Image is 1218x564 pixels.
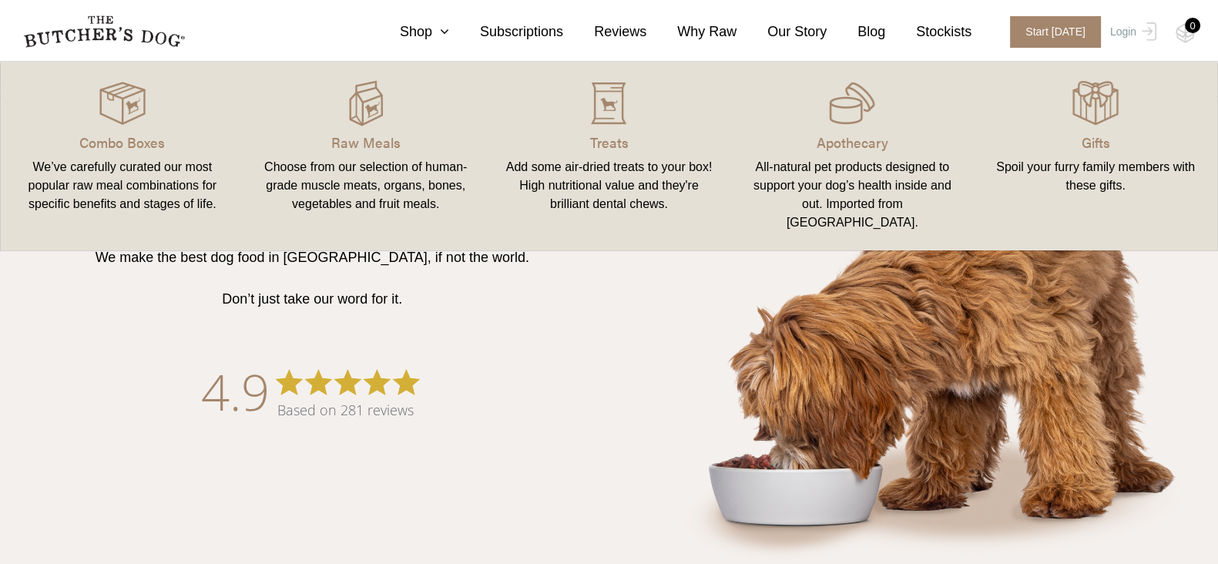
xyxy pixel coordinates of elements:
p: Apothecary [749,132,955,153]
a: Gifts Spoil your furry family members with these gifts. [974,77,1217,235]
div: Add some air-dried treats to your box! High nutritional value and they're brilliant dental chews. [506,158,713,213]
a: Start [DATE] [995,16,1106,48]
div: We’ve carefully curated our most popular raw meal combinations for specific benefits and stages o... [19,158,226,213]
a: Why Raw [646,22,737,42]
a: Apothecary All-natural pet products designed to support your dog’s health inside and out. Importe... [730,77,974,235]
a: Stockists [885,22,971,42]
a: Raw Meals Choose from our selection of human-grade muscle meats, organs, bones, vegetables and fr... [244,77,488,235]
a: Shop [369,22,449,42]
p: Raw Meals [263,132,469,153]
p: Treats [506,132,713,153]
div: Based on 281 reviews [277,401,424,419]
div: All-natural pet products designed to support your dog’s health inside and out. Imported from [GEO... [749,158,955,232]
img: TBD_Cart-Empty.png [1176,23,1195,43]
div: Spoil your furry family members with these gifts. [992,158,1199,195]
p: Gifts [992,132,1199,153]
p: Combo Boxes [19,132,226,153]
a: Login [1106,16,1156,48]
div: Choose from our selection of human-grade muscle meats, organs, bones, vegetables and fruit meals. [263,158,469,213]
a: Subscriptions [449,22,563,42]
p: We make the best dog food in [GEOGRAPHIC_DATA], if not the world. Don’t just take our word for it. [96,247,529,310]
a: Treats Add some air-dried treats to your box! High nutritional value and they're brilliant dental... [488,77,731,235]
div: 4.9 [201,356,270,425]
a: Blog [827,22,885,42]
a: Reviews [563,22,646,42]
span: Start [DATE] [1010,16,1101,48]
a: Our Story [737,22,827,42]
a: Combo Boxes We’ve carefully curated our most popular raw meal combinations for specific benefits ... [1,77,244,235]
div: 0 [1185,18,1200,33]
